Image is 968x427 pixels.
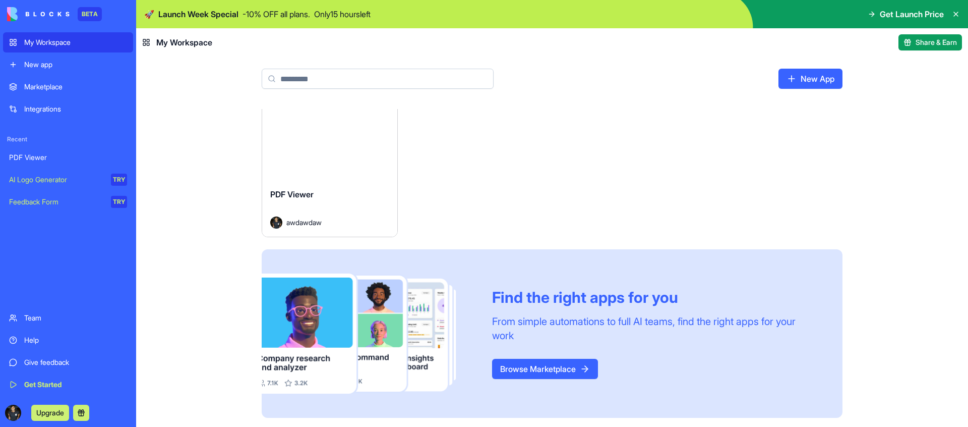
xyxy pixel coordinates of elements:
[262,95,398,237] a: PDF ViewerAvatarawdawdaw
[24,104,127,114] div: Integrations
[24,60,127,70] div: New app
[24,335,127,345] div: Help
[3,170,133,190] a: AI Logo GeneratorTRY
[3,77,133,97] a: Marketplace
[9,152,127,163] div: PDF Viewer
[7,7,102,21] a: BETA
[3,32,133,52] a: My Workspace
[3,192,133,212] a: Feedback FormTRY
[144,8,154,20] span: 🚀
[9,197,104,207] div: Feedback Form
[492,288,818,306] div: Find the right apps for you
[270,217,282,229] img: Avatar
[3,55,133,75] a: New app
[880,8,944,20] span: Get Launch Price
[898,34,962,50] button: Share & Earn
[31,407,69,417] a: Upgrade
[24,380,127,390] div: Get Started
[3,99,133,119] a: Integrations
[3,352,133,372] a: Give feedback
[5,405,21,421] img: ACg8ocIO8S1GNGg-oqFdJl-JAf-H-FXOZ-b704vRHjq8mb_n4izPLwGQ=s96-c
[24,357,127,367] div: Give feedback
[916,37,957,47] span: Share & Earn
[314,8,371,20] p: Only 15 hours left
[492,359,598,379] a: Browse Marketplace
[492,314,818,343] div: From simple automations to full AI teams, find the right apps for your work
[24,313,127,323] div: Team
[286,217,322,228] span: awdawdaw
[3,308,133,328] a: Team
[3,330,133,350] a: Help
[7,7,70,21] img: logo
[778,69,842,89] a: New App
[9,175,104,185] div: AI Logo Generator
[31,405,69,421] button: Upgrade
[78,7,102,21] div: BETA
[158,8,238,20] span: Launch Week Special
[3,147,133,168] a: PDF Viewer
[24,82,127,92] div: Marketplace
[111,196,127,208] div: TRY
[111,174,127,186] div: TRY
[262,274,476,394] img: Frame_181_egmpey.png
[270,189,314,199] span: PDF Viewer
[3,135,133,143] span: Recent
[156,36,212,48] span: My Workspace
[3,375,133,395] a: Get Started
[24,37,127,47] div: My Workspace
[243,8,310,20] p: - 10 % OFF all plans.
